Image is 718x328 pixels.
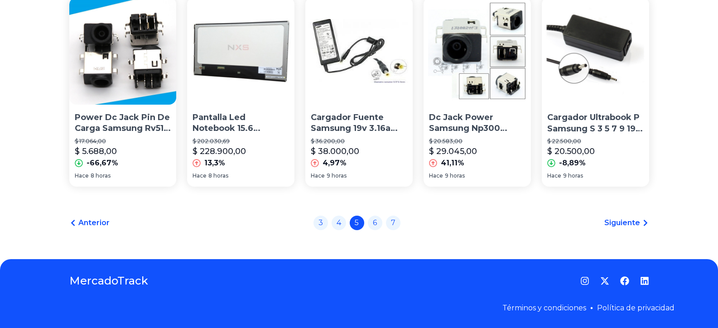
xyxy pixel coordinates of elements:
p: Pantalla Led Notebook 15.6 Samsung Np300e5c-ab1ar [193,112,289,135]
a: Siguiente [604,217,649,228]
span: 9 horas [445,172,465,179]
p: Cargador Fuente Samsung 19v 3.16a 60w Notebook Original [311,112,407,135]
p: -8,89% [559,158,586,169]
p: 41,11% [441,158,464,169]
a: Anterior [69,217,110,228]
p: Cargador Ultrabook P Samsung S 3 5 7 9 19v 2.1a 40w Pin 3mm [547,112,644,135]
a: Twitter [600,276,609,285]
a: 3 [313,216,328,230]
p: $ 5.688,00 [75,145,117,158]
span: Hace [429,172,443,179]
span: Hace [311,172,325,179]
span: Hace [193,172,207,179]
p: 13,3% [204,158,225,169]
a: Facebook [620,276,629,285]
span: 9 horas [327,172,347,179]
p: Power Dc Jack Pin De Carga Samsung Rv511 Rv420 Rv411 [75,112,171,135]
span: Hace [75,172,89,179]
p: $ 20.583,00 [429,138,525,145]
p: $ 22.500,00 [547,138,644,145]
p: 4,97% [323,158,347,169]
span: 8 horas [91,172,111,179]
span: 8 horas [208,172,228,179]
p: Dc Jack Power Samsung Np300 Np300e5c Np300e5c-a05us Np3 [429,112,525,135]
p: $ 29.045,00 [429,145,477,158]
a: 4 [332,216,346,230]
a: LinkedIn [640,276,649,285]
p: $ 36.200,00 [311,138,407,145]
p: $ 38.000,00 [311,145,359,158]
p: $ 20.500,00 [547,145,595,158]
a: 6 [368,216,382,230]
span: Hace [547,172,561,179]
a: Instagram [580,276,589,285]
a: Política de privacidad [597,304,675,312]
span: 9 horas [563,172,583,179]
span: Anterior [78,217,110,228]
p: $ 202.030,69 [193,138,289,145]
p: -66,67% [87,158,118,169]
a: Términos y condiciones [502,304,586,312]
p: $ 228.900,00 [193,145,246,158]
p: $ 17.064,00 [75,138,171,145]
a: MercadoTrack [69,274,148,288]
span: Siguiente [604,217,640,228]
a: 7 [386,216,400,230]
